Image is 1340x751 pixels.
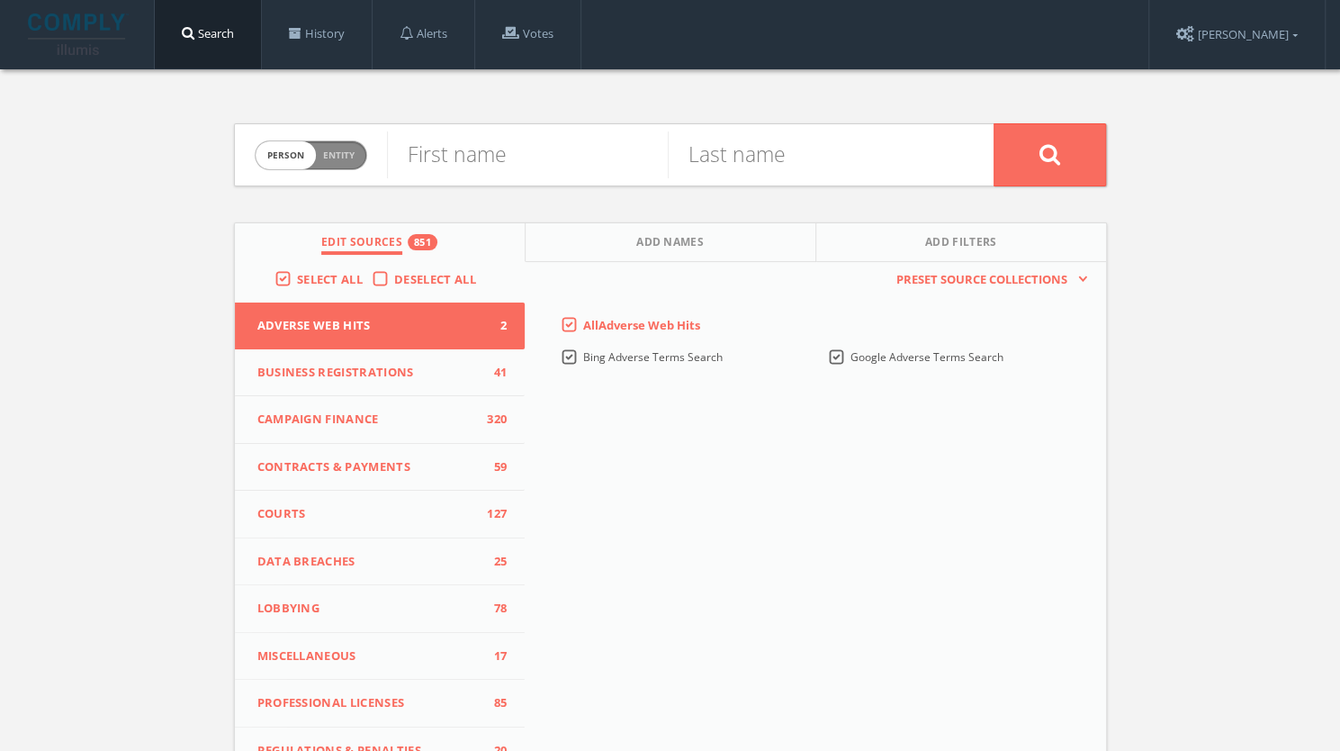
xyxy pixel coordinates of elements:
span: Add Names [636,234,704,255]
span: Entity [323,149,355,162]
span: Data Breaches [257,553,481,571]
span: Miscellaneous [257,647,481,665]
span: Bing Adverse Terms Search [583,349,723,365]
button: Professional Licenses85 [235,680,526,728]
button: Contracts & Payments59 [235,444,526,492]
button: Data Breaches25 [235,538,526,586]
span: 59 [480,458,507,476]
span: Adverse Web Hits [257,317,481,335]
span: 25 [480,553,507,571]
span: Deselect All [394,271,476,287]
span: Lobbying [257,600,481,618]
button: Business Registrations41 [235,349,526,397]
span: Business Registrations [257,364,481,382]
span: Google Adverse Terms Search [850,349,1003,365]
button: Lobbying78 [235,585,526,633]
span: 127 [480,505,507,523]
button: Miscellaneous17 [235,633,526,681]
span: Preset Source Collections [887,271,1076,289]
span: 320 [480,411,507,429]
img: illumis [28,14,129,55]
span: All Adverse Web Hits [583,317,700,333]
span: 85 [480,694,507,712]
span: Select All [297,271,363,287]
span: Edit Sources [321,234,402,255]
span: Courts [257,505,481,523]
span: Add Filters [925,234,997,255]
button: Edit Sources851 [235,223,526,262]
button: Add Names [526,223,816,262]
span: 2 [480,317,507,335]
div: 851 [408,234,437,250]
button: Courts127 [235,491,526,538]
button: Campaign Finance320 [235,396,526,444]
button: Adverse Web Hits2 [235,303,526,349]
span: person [256,141,316,169]
span: Contracts & Payments [257,458,481,476]
span: Professional Licenses [257,694,481,712]
button: Preset Source Collections [887,271,1087,289]
span: 41 [480,364,507,382]
span: Campaign Finance [257,411,481,429]
span: 17 [480,647,507,665]
span: 78 [480,600,507,618]
button: Add Filters [816,223,1106,262]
